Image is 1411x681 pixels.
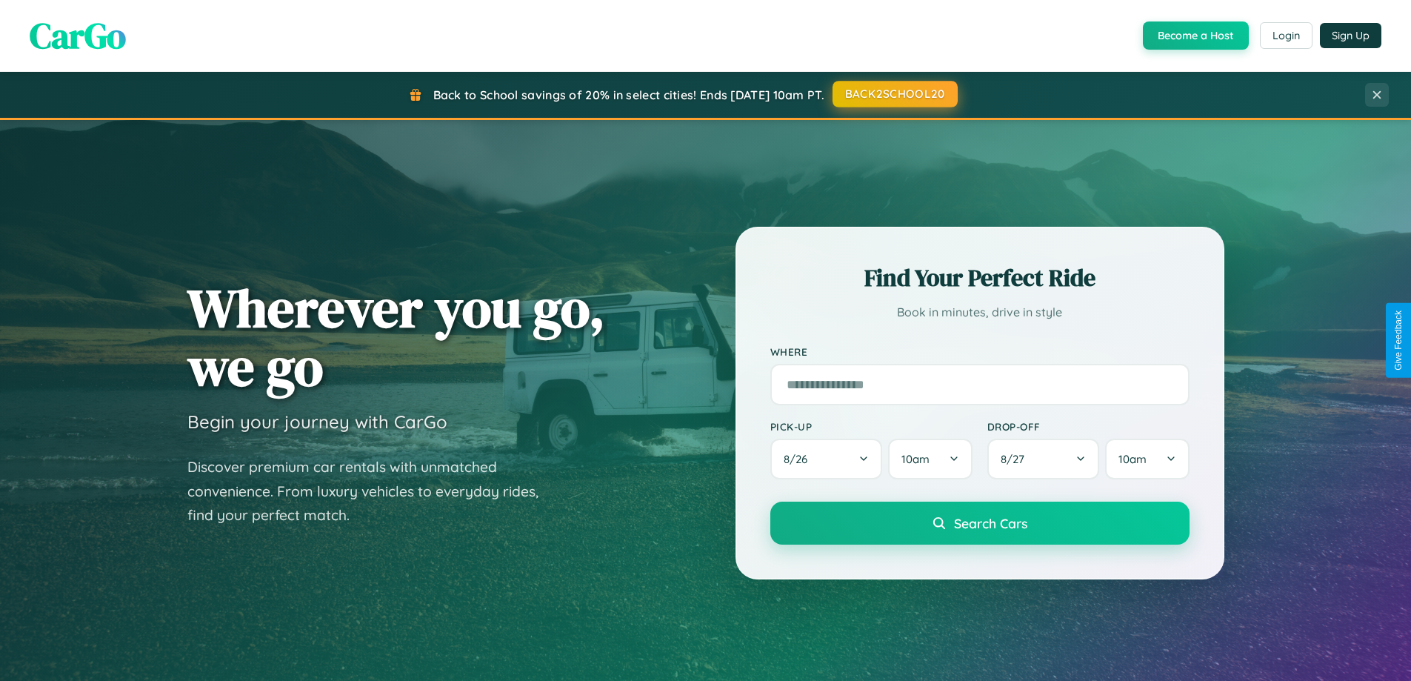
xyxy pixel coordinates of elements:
span: 8 / 26 [784,452,815,466]
button: 8/27 [987,439,1100,479]
div: Give Feedback [1393,310,1404,371]
span: 8 / 27 [1001,452,1032,466]
span: Back to School savings of 20% in select cities! Ends [DATE] 10am PT. [433,87,824,102]
label: Where [770,345,1190,358]
button: 8/26 [770,439,883,479]
button: Search Cars [770,502,1190,545]
button: 10am [1105,439,1189,479]
h2: Find Your Perfect Ride [770,262,1190,294]
label: Pick-up [770,420,973,433]
h3: Begin your journey with CarGo [187,411,447,433]
span: 10am [1118,452,1147,466]
span: Search Cars [954,515,1027,531]
button: BACK2SCHOOL20 [833,81,958,107]
button: Login [1260,22,1312,49]
h1: Wherever you go, we go [187,279,605,396]
button: Sign Up [1320,23,1381,48]
span: CarGo [30,11,126,60]
span: 10am [901,452,930,466]
p: Discover premium car rentals with unmatched convenience. From luxury vehicles to everyday rides, ... [187,455,558,528]
button: Become a Host [1143,21,1249,50]
button: 10am [888,439,972,479]
p: Book in minutes, drive in style [770,302,1190,323]
label: Drop-off [987,420,1190,433]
